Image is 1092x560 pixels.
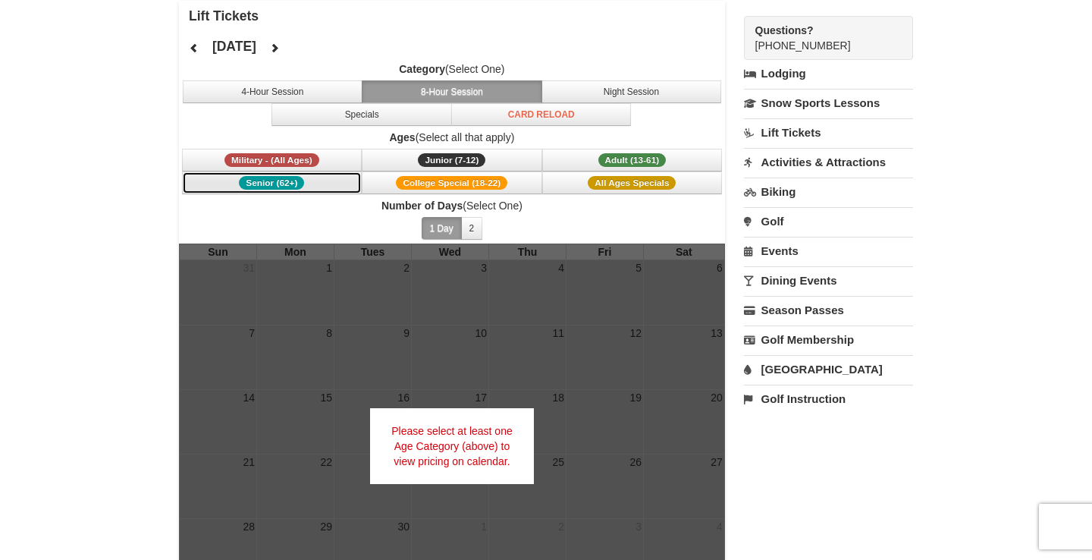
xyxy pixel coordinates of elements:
[183,80,363,103] button: 4-Hour Session
[362,149,542,171] button: Junior (7-12)
[744,89,913,117] a: Snow Sports Lessons
[224,153,319,167] span: Military - (All Ages)
[744,207,913,235] a: Golf
[744,178,913,206] a: Biking
[744,118,913,146] a: Lift Tickets
[598,153,667,167] span: Adult (13-61)
[362,171,542,194] button: College Special (18-22)
[744,60,913,87] a: Lodging
[541,80,722,103] button: Night Session
[362,80,542,103] button: 8-Hour Session
[182,149,362,171] button: Military - (All Ages)
[189,8,725,24] h4: Lift Tickets
[744,148,913,176] a: Activities & Attractions
[542,171,723,194] button: All Ages Specials
[179,130,725,145] label: (Select all that apply)
[542,149,723,171] button: Adult (13-61)
[179,61,725,77] label: (Select One)
[451,103,632,126] button: Card Reload
[370,408,534,484] div: Please select at least one Age Category (above) to view pricing on calendar.
[588,176,676,190] span: All Ages Specials
[744,237,913,265] a: Events
[755,24,814,36] strong: Questions?
[212,39,256,54] h4: [DATE]
[271,103,452,126] button: Specials
[182,171,362,194] button: Senior (62+)
[239,176,304,190] span: Senior (62+)
[755,23,886,52] span: [PHONE_NUMBER]
[179,198,725,213] label: (Select One)
[744,266,913,294] a: Dining Events
[744,326,913,354] a: Golf Membership
[399,63,445,75] strong: Category
[461,217,483,240] button: 2
[389,131,415,143] strong: Ages
[744,385,913,413] a: Golf Instruction
[381,200,463,212] strong: Number of Days
[744,355,913,383] a: [GEOGRAPHIC_DATA]
[418,153,485,167] span: Junior (7-12)
[744,296,913,324] a: Season Passes
[422,217,462,240] button: 1 Day
[396,176,507,190] span: College Special (18-22)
